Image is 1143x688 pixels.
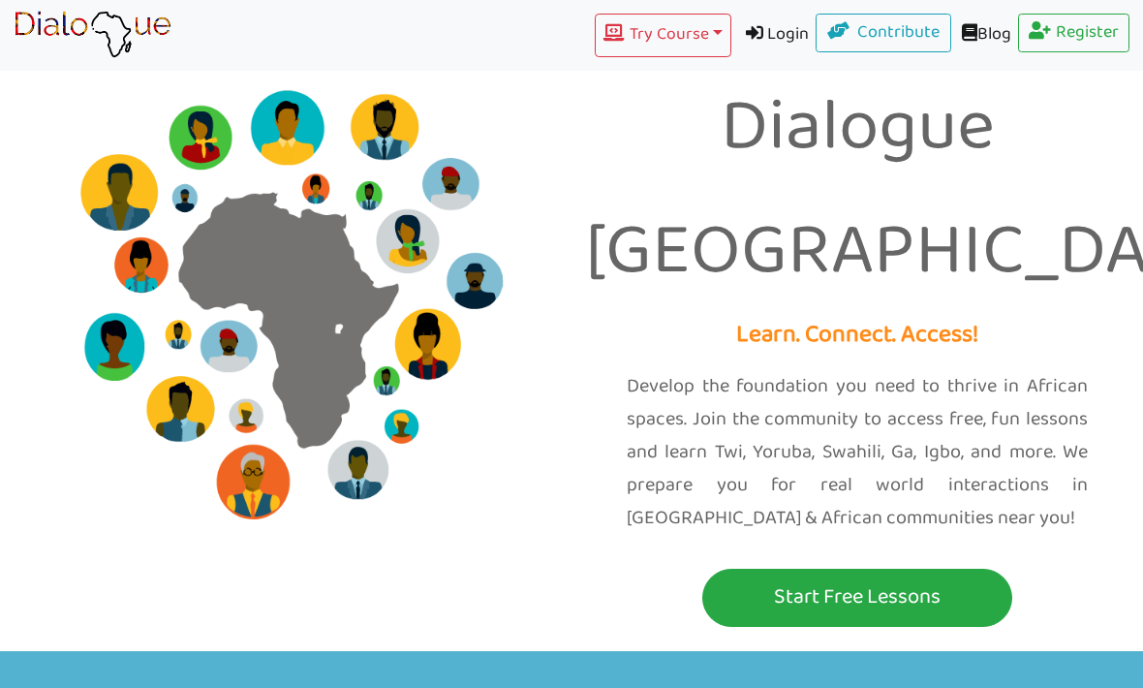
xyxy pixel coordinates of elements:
[816,14,951,52] a: Contribute
[586,315,1128,357] p: Learn. Connect. Access!
[731,14,817,57] a: Login
[707,579,1007,615] p: Start Free Lessons
[586,569,1128,627] a: Start Free Lessons
[627,370,1088,535] p: Develop the foundation you need to thrive in African spaces. Join the community to access free, f...
[14,11,171,59] img: learn African language platform app
[951,14,1018,57] a: Blog
[1018,14,1130,52] a: Register
[595,14,730,57] button: Try Course
[586,68,1128,315] p: Dialogue [GEOGRAPHIC_DATA]
[702,569,1012,627] button: Start Free Lessons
